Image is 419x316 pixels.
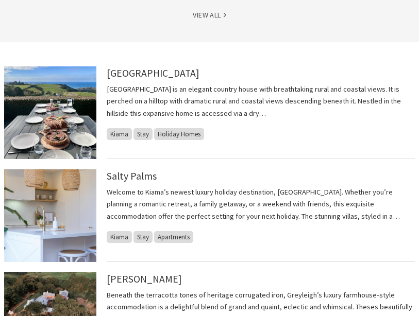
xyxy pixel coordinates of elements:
[133,128,153,140] span: Stay
[4,169,96,262] img: Beautiful Gourmet Kitchen to entertain & enjoy
[107,231,132,243] span: Kiama
[154,231,193,243] span: Apartments
[154,128,204,140] span: Holiday Homes
[107,273,182,285] a: [PERSON_NAME]
[4,66,96,159] img: lunch with a view
[133,231,153,243] span: Stay
[107,186,415,222] p: Welcome to Kiama’s newest luxury holiday destination, [GEOGRAPHIC_DATA]. Whether you’re planning ...
[107,83,415,119] p: [GEOGRAPHIC_DATA] is an elegant country house with breathtaking rural and coastal views. It is pe...
[193,9,226,21] a: View All
[107,67,199,79] a: [GEOGRAPHIC_DATA]
[107,128,132,140] span: Kiama
[107,170,157,182] a: Salty Palms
